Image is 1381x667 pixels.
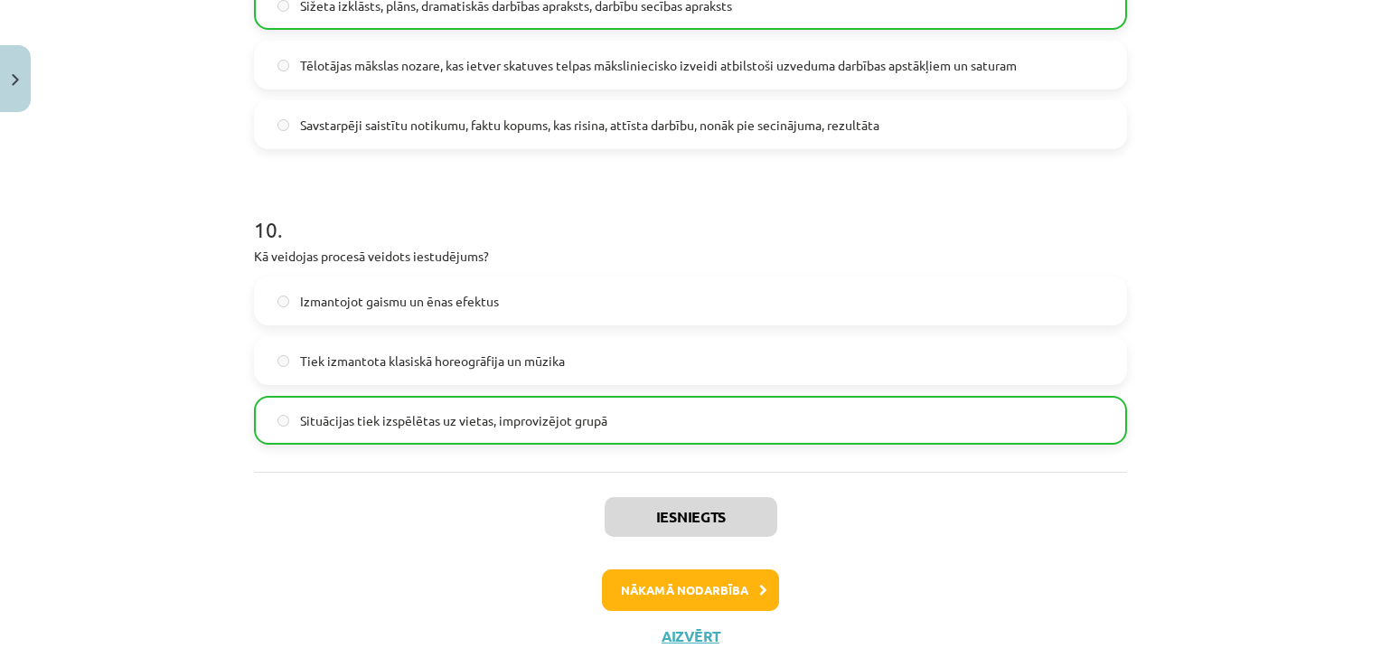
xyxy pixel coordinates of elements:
h1: 10 . [254,185,1127,241]
span: Tēlotājas mākslas nozare, kas ietver skatuves telpas māksliniecisko izveidi atbilstoši uzveduma d... [300,56,1017,75]
input: Situācijas tiek izspēlētas uz vietas, improvizējot grupā [277,415,289,427]
input: Savstarpēji saistītu notikumu, faktu kopums, kas risina, attīsta darbību, nonāk pie secinājuma, r... [277,119,289,131]
p: Kā veidojas procesā veidots iestudējums? [254,247,1127,266]
button: Nākamā nodarbība [602,569,779,611]
input: Tēlotājas mākslas nozare, kas ietver skatuves telpas māksliniecisko izveidi atbilstoši uzveduma d... [277,60,289,71]
button: Iesniegts [605,497,777,537]
span: Izmantojot gaismu un ēnas efektus [300,292,499,311]
input: Izmantojot gaismu un ēnas efektus [277,296,289,307]
span: Savstarpēji saistītu notikumu, faktu kopums, kas risina, attīsta darbību, nonāk pie secinājuma, r... [300,116,879,135]
span: Tiek izmantota klasiskā horeogrāfija un mūzika [300,352,565,371]
input: Tiek izmantota klasiskā horeogrāfija un mūzika [277,355,289,367]
button: Aizvērt [656,627,725,645]
span: Situācijas tiek izspēlētas uz vietas, improvizējot grupā [300,411,607,430]
img: icon-close-lesson-0947bae3869378f0d4975bcd49f059093ad1ed9edebbc8119c70593378902aed.svg [12,74,19,86]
